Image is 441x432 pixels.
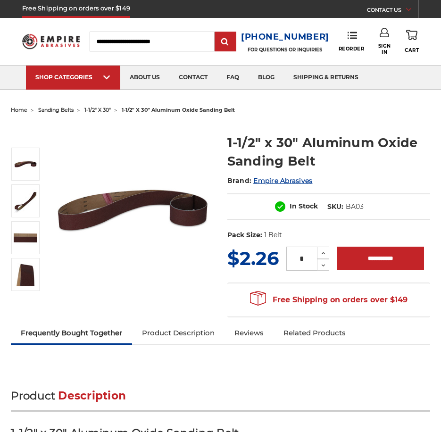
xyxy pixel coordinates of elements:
[38,107,74,113] a: sanding belts
[52,129,214,291] img: 1-1/2" x 30" Sanding Belt - Aluminum Oxide
[227,247,279,270] span: $2.26
[11,107,27,113] a: home
[227,133,430,170] h1: 1-1/2" x 30" Aluminum Oxide Sanding Belt
[284,66,368,90] a: shipping & returns
[35,74,111,81] div: SHOP CATEGORIES
[22,30,80,53] img: Empire Abrasives
[339,31,365,51] a: Reorder
[14,226,37,249] img: 1-1/2" x 30" AOX Sanding Belt
[367,5,418,18] a: CONTACT US
[241,30,329,44] a: [PHONE_NUMBER]
[217,66,249,90] a: faq
[405,28,419,55] a: Cart
[249,66,284,90] a: blog
[11,389,55,402] span: Product
[339,46,365,52] span: Reorder
[264,230,282,240] dd: 1 Belt
[405,47,419,53] span: Cart
[11,323,132,343] a: Frequently Bought Together
[241,47,329,53] p: FOR QUESTIONS OR INQUIRIES
[346,202,364,212] dd: BA03
[290,202,318,210] span: In Stock
[327,202,343,212] dt: SKU:
[250,291,408,309] span: Free Shipping on orders over $149
[122,107,235,113] span: 1-1/2" x 30" aluminum oxide sanding belt
[132,323,225,343] a: Product Description
[253,176,312,185] a: Empire Abrasives
[14,152,37,176] img: 1-1/2" x 30" Sanding Belt - Aluminum Oxide
[227,230,262,240] dt: Pack Size:
[227,176,252,185] span: Brand:
[120,66,169,90] a: about us
[84,107,111,113] a: 1-1/2" x 30"
[14,189,37,213] img: 1-1/2" x 30" Aluminum Oxide Sanding Belt
[169,66,217,90] a: contact
[58,389,126,402] span: Description
[274,323,356,343] a: Related Products
[377,43,392,55] span: Sign In
[14,263,37,286] img: 1-1/2" x 30" - Aluminum Oxide Sanding Belt
[216,33,235,51] input: Submit
[225,323,274,343] a: Reviews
